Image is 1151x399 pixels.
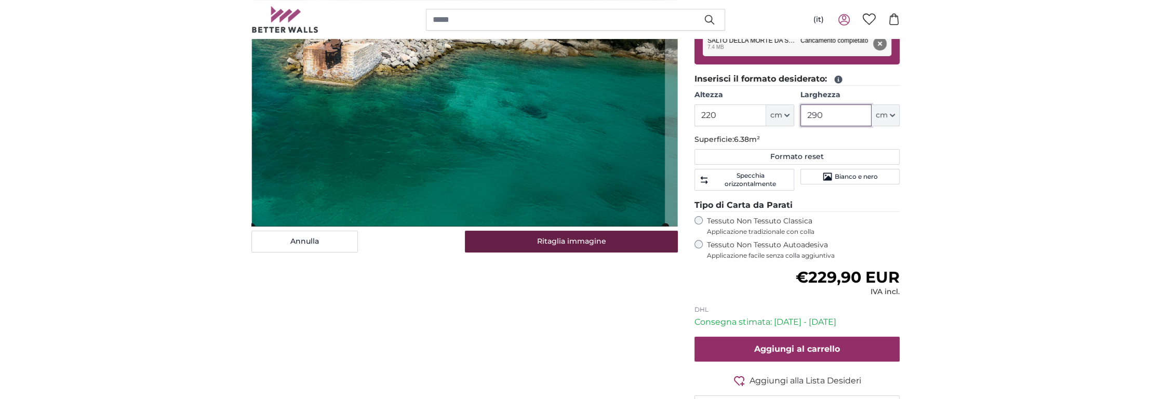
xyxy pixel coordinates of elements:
label: Tessuto Non Tessuto Autoadesiva [707,240,900,260]
span: cm [770,110,782,121]
label: Larghezza [800,90,900,100]
button: Annulla [251,231,358,252]
button: Bianco e nero [800,169,900,184]
legend: Inserisci il formato desiderato: [694,73,900,86]
span: Bianco e nero [835,172,878,181]
button: Aggiungi alla Lista Desideri [694,374,900,387]
p: DHL [694,305,900,314]
span: Applicazione tradizionale con colla [707,228,900,236]
span: €229,90 EUR [796,268,900,287]
span: Aggiungi alla Lista Desideri [750,375,861,387]
label: Altezza [694,90,794,100]
button: Ritaglia immagine [465,231,678,252]
button: Aggiungi al carrello [694,337,900,362]
button: Formato reset [694,149,900,165]
p: Superficie: [694,135,900,145]
span: Aggiungi al carrello [754,344,840,354]
p: Consegna stimata: [DATE] - [DATE] [694,316,900,328]
span: cm [876,110,888,121]
label: Tessuto Non Tessuto Classica [707,216,900,236]
legend: Tipo di Carta da Parati [694,199,900,212]
button: cm [872,104,900,126]
button: Specchia orizzontalmente [694,169,794,191]
span: Applicazione facile senza colla aggiuntiva [707,251,900,260]
button: (it) [805,10,832,29]
div: IVA incl. [796,287,900,297]
button: cm [766,104,794,126]
span: Specchia orizzontalmente [712,171,789,188]
img: Betterwalls [251,6,319,33]
span: 6.38m² [734,135,760,144]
